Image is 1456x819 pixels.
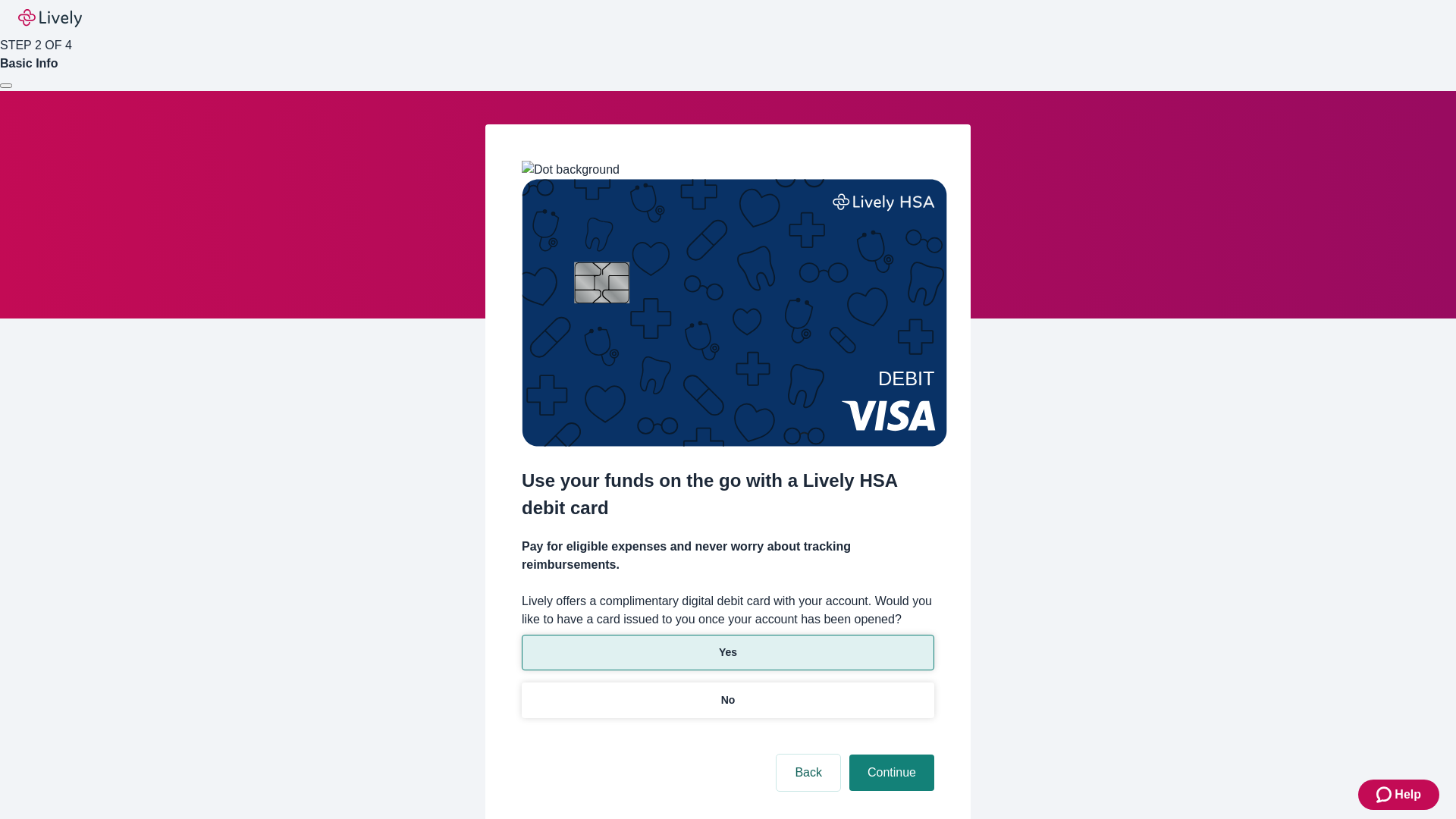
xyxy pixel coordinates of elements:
[522,682,934,718] button: No
[1395,786,1421,804] span: Help
[849,755,934,791] button: Continue
[522,467,934,522] h2: Use your funds on the go with a Lively HSA debit card
[522,538,934,574] h4: Pay for eligible expenses and never worry about tracking reimbursements.
[18,9,82,27] img: Lively
[522,635,934,670] button: Yes
[522,161,620,179] img: Dot background
[522,592,934,629] label: Lively offers a complimentary digital debit card with your account. Would you like to have a card...
[1358,780,1439,810] button: Zendesk support iconHelp
[1376,786,1395,804] svg: Zendesk support icon
[777,755,840,791] button: Back
[721,692,736,708] p: No
[719,645,737,661] p: Yes
[522,179,947,447] img: Debit card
